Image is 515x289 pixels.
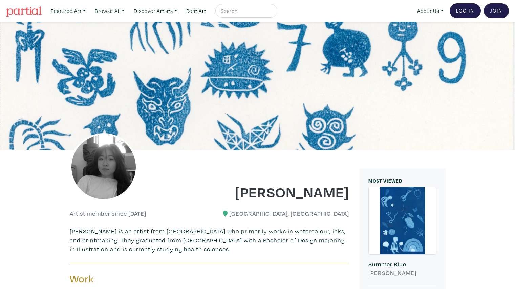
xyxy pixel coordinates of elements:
h6: Artist member since [DATE] [70,210,146,217]
input: Search [220,7,271,15]
h1: [PERSON_NAME] [214,183,349,201]
h6: [PERSON_NAME] [368,269,436,277]
img: phpThumb.php [70,133,137,201]
small: MOST VIEWED [368,177,402,184]
a: Discover Artists [131,4,180,18]
a: Join [484,3,509,18]
a: Browse All [92,4,128,18]
a: Summer Blue [PERSON_NAME] [368,187,436,286]
h6: [GEOGRAPHIC_DATA], [GEOGRAPHIC_DATA] [214,210,349,217]
a: Log In [450,3,481,18]
a: Rent Art [183,4,209,18]
a: Featured Art [48,4,89,18]
h6: Summer Blue [368,261,436,268]
a: About Us [414,4,447,18]
h3: Work [70,272,205,285]
p: [PERSON_NAME] is an artist from [GEOGRAPHIC_DATA] who primarily works in watercolour, inks, and p... [70,226,349,254]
